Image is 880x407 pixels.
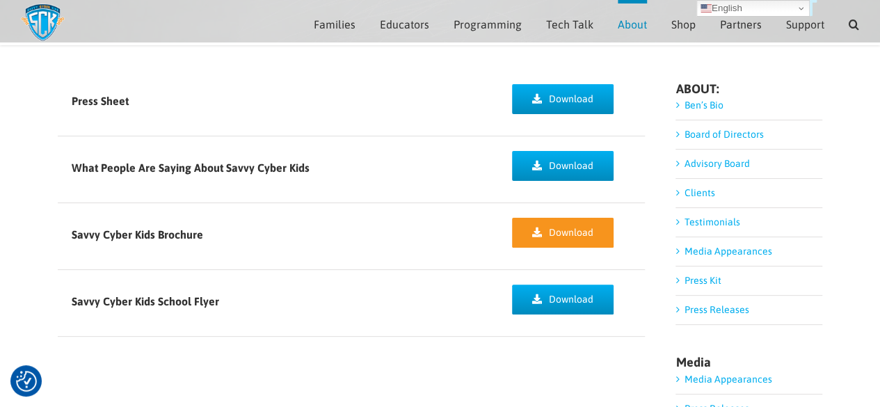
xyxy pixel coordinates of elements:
[684,374,771,385] a: Media Appearances
[16,371,37,392] button: Consent Preferences
[454,19,522,30] span: Programming
[546,19,593,30] span: Tech Talk
[549,93,593,105] span: Download
[684,275,721,286] a: Press Kit
[549,294,593,305] span: Download
[72,229,485,240] h5: Savvy Cyber Kids Brochure
[314,19,355,30] span: Families
[72,296,485,307] h5: Savvy Cyber Kids School Flyer
[380,19,429,30] span: Educators
[549,227,593,239] span: Download
[512,285,614,314] a: Download
[512,218,614,248] a: Download
[684,216,739,228] a: Testimonials
[684,187,714,198] a: Clients
[675,83,822,95] h4: ABOUT:
[512,151,614,181] a: Download
[684,246,771,257] a: Media Appearances
[618,19,647,30] span: About
[72,162,485,173] h5: What People Are Saying About Savvy Cyber Kids
[16,371,37,392] img: Revisit consent button
[720,19,762,30] span: Partners
[684,129,763,140] a: Board of Directors
[72,95,485,106] h5: Press Sheet
[675,356,822,369] h4: Media
[701,3,712,14] img: en
[21,3,65,42] img: Savvy Cyber Kids Logo
[684,158,749,169] a: Advisory Board
[684,304,749,315] a: Press Releases
[786,19,824,30] span: Support
[512,84,614,114] a: Download
[684,99,723,111] a: Ben’s Bio
[671,19,696,30] span: Shop
[549,160,593,172] span: Download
